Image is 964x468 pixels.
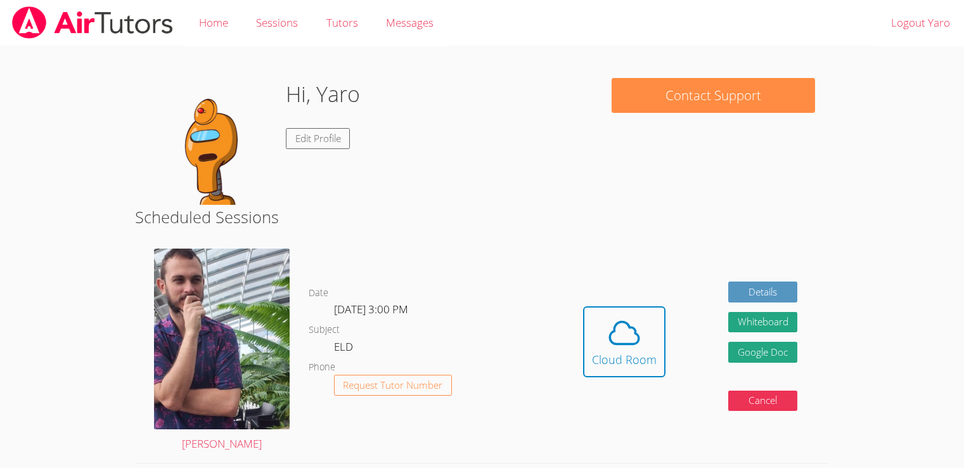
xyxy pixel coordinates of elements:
dt: Date [309,285,328,301]
button: Whiteboard [728,312,798,333]
a: Edit Profile [286,128,350,149]
div: Cloud Room [592,351,657,368]
button: Request Tutor Number [334,375,453,396]
dd: ELD [334,338,356,360]
span: [DATE] 3:00 PM [334,302,408,316]
h2: Scheduled Sessions [135,205,829,229]
a: Details [728,282,798,302]
button: Cancel [728,391,798,412]
img: airtutors_banner-c4298cdbf04f3fff15de1276eac7730deb9818008684d7c2e4769d2f7ddbe033.png [11,6,174,39]
span: Messages [386,15,434,30]
button: Cloud Room [583,306,665,377]
img: 20240721_091457.jpg [154,249,290,429]
dt: Subject [309,322,340,338]
dt: Phone [309,360,335,375]
img: default.png [149,78,276,205]
span: Request Tutor Number [343,380,442,390]
a: Google Doc [728,342,798,363]
h1: Hi, Yaro [286,78,360,110]
button: Contact Support [612,78,815,113]
a: [PERSON_NAME] [154,249,290,453]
